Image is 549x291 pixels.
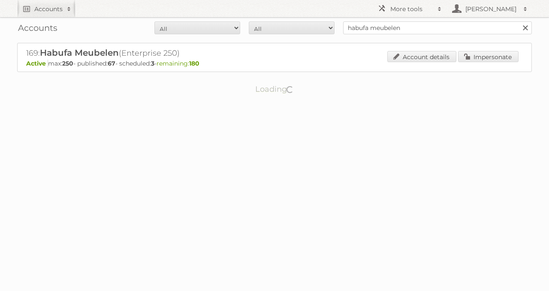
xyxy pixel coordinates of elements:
span: Active [26,60,48,67]
strong: 3 [151,60,154,67]
strong: 250 [62,60,73,67]
h2: 169: (Enterprise 250) [26,48,326,59]
strong: 180 [189,60,199,67]
span: Habufa Meubelen [40,48,119,58]
a: Account details [387,51,456,62]
p: max: - published: - scheduled: - [26,60,523,67]
h2: More tools [390,5,433,13]
a: Impersonate [458,51,519,62]
h2: [PERSON_NAME] [463,5,519,13]
p: Loading [228,81,321,98]
span: remaining: [157,60,199,67]
strong: 67 [108,60,115,67]
h2: Accounts [34,5,63,13]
